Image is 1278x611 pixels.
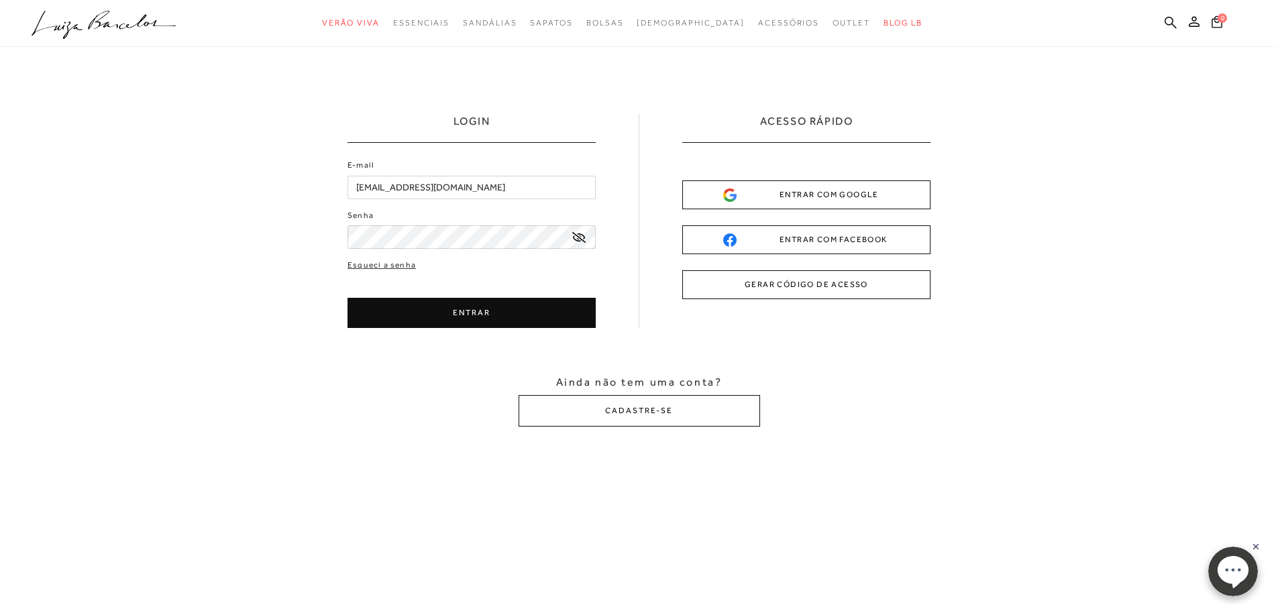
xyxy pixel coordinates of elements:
[586,18,624,27] span: Bolsas
[348,209,374,222] label: Senha
[556,375,722,390] span: Ainda não tem uma conta?
[682,270,930,299] button: GERAR CÓDIGO DE ACESSO
[348,176,596,199] input: E-mail
[393,11,449,36] a: categoryNavScreenReaderText
[348,159,374,172] label: E-mail
[758,11,819,36] a: categoryNavScreenReaderText
[723,233,890,247] div: ENTRAR COM FACEBOOK
[1218,13,1227,23] span: 0
[723,188,890,202] div: ENTRAR COM GOOGLE
[884,18,922,27] span: BLOG LB
[519,395,760,427] button: CADASTRE-SE
[530,18,572,27] span: Sapatos
[393,18,449,27] span: Essenciais
[454,114,490,142] h1: LOGIN
[760,114,853,142] h2: ACESSO RÁPIDO
[758,18,819,27] span: Acessórios
[833,18,870,27] span: Outlet
[682,180,930,209] button: ENTRAR COM GOOGLE
[348,259,416,272] a: Esqueci a senha
[322,18,380,27] span: Verão Viva
[463,18,517,27] span: Sandálias
[322,11,380,36] a: categoryNavScreenReaderText
[348,298,596,328] button: ENTRAR
[530,11,572,36] a: categoryNavScreenReaderText
[637,11,745,36] a: noSubCategoriesText
[1208,15,1226,33] button: 0
[833,11,870,36] a: categoryNavScreenReaderText
[572,232,586,242] a: exibir senha
[682,225,930,254] button: ENTRAR COM FACEBOOK
[884,11,922,36] a: BLOG LB
[463,11,517,36] a: categoryNavScreenReaderText
[586,11,624,36] a: categoryNavScreenReaderText
[637,18,745,27] span: [DEMOGRAPHIC_DATA]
